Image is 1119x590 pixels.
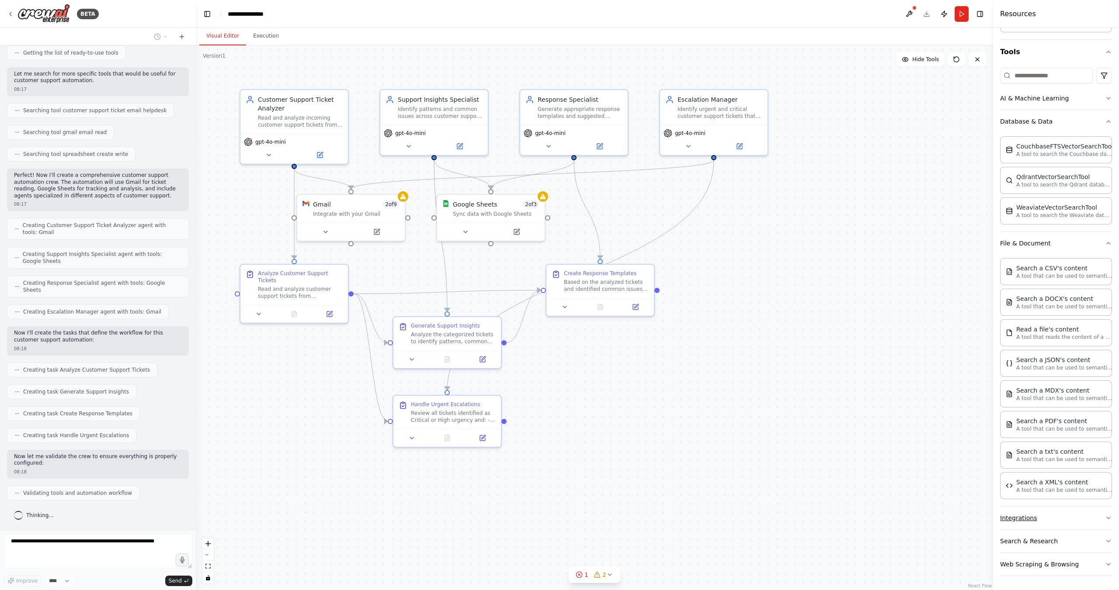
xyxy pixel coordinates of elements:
img: TXTSearchTool [1006,452,1013,459]
div: Support Insights Specialist [398,95,483,104]
div: Generate Support Insights [411,322,480,329]
div: Search a CSV's content [1016,264,1112,273]
g: Edge from adf1f3a8-59f7-4621-a79d-ae43bf1cd7ec to 07111d13-09df-4596-af33-d1893d0ec416 [290,169,299,259]
div: Read a file's content [1016,325,1112,334]
span: Hide Tools [912,56,939,63]
div: 08:17 [14,86,182,93]
button: Open in side panel [467,433,497,443]
p: A tool that can be used to semantic search a query from a XML's content. [1016,486,1112,493]
div: Analyze the categorized tickets to identify patterns, common issues, and trends. Create insights ... [411,331,496,345]
g: Edge from adf1f3a8-59f7-4621-a79d-ae43bf1cd7ec to f2eee37c-b274-4cc3-90bc-cd86a3846f6d [290,169,355,189]
span: Searching tool spreadsheet create write [23,151,128,158]
button: AI & Machine Learning [1000,87,1112,110]
button: Hide right sidebar [974,8,986,20]
button: No output available [429,354,466,365]
button: Open in side panel [492,227,541,237]
button: Execution [246,27,286,45]
p: A tool that can be used to semantic search a query from a MDX's content. [1016,395,1112,402]
p: Let me search for more specific tools that would be useful for customer support automation. [14,71,182,84]
p: A tool that can be used to semantic search a query from a DOCX's content. [1016,303,1112,310]
g: Edge from 65bda521-03f0-4f2a-91d3-e3dd86d84bf7 to c6297385-3d5e-4ba7-a804-1dd57912aee2 [507,286,541,347]
button: Improve [3,575,42,587]
span: Searching tool gmail email read [23,129,107,136]
div: 08:18 [14,345,182,352]
p: Perfect! Now I'll create a comprehensive customer support automation crew. The automation will us... [14,172,182,199]
div: Response Specialist [538,95,622,104]
p: A tool that reads the content of a file. To use this tool, provide a 'file_path' parameter with t... [1016,334,1112,341]
button: zoom out [202,549,214,561]
img: JSONSearchTool [1006,360,1013,367]
div: Customer Support Ticket Analyzer [258,95,343,113]
div: Handle Urgent Escalations [411,401,480,408]
img: Gmail [302,200,309,207]
img: CSVSearchTool [1006,268,1013,275]
span: 2 [602,570,606,579]
span: Searching tool customer support ticket email helpdesk [23,107,167,114]
div: Search a DOCX's content [1016,294,1112,303]
img: Logo [17,4,70,24]
img: DOCXSearchTool [1006,299,1013,306]
div: Database & Data [1000,133,1112,231]
img: XMLSearchTool [1006,482,1013,489]
div: CouchbaseFTSVectorSearchTool [1016,142,1113,151]
button: Open in side panel [295,150,344,160]
img: WeaviateVectorSearchTool [1006,207,1013,214]
p: A tool to search the Weaviate database for relevant information on internal documents. [1016,212,1112,219]
div: Generate Support InsightsAnalyze the categorized tickets to identify patterns, common issues, and... [393,316,502,369]
div: Review all tickets identified as Critical or High urgency and: - Verify urgency classification ac... [411,410,496,424]
div: Search a XML's content [1016,478,1112,486]
div: Gmail [313,200,331,209]
button: Hide left sidebar [201,8,213,20]
p: A tool to search the Qdrant database for relevant information on internal documents. [1016,181,1112,188]
span: Number of enabled actions [382,200,400,209]
span: Creating Escalation Manager agent with tools: Gmail [23,308,161,315]
button: File & Document [1000,232,1112,255]
p: A tool that can be used to semantic search a query from a txt's content. [1016,456,1112,463]
div: Version 1 [203,52,226,59]
button: Switch to previous chat [150,31,171,42]
button: Open in side panel [314,309,344,319]
span: gpt-4o-mini [675,130,705,137]
div: Read and analyze customer support tickets from {ticket_source}. For each ticket, extract key info... [258,286,343,300]
button: Web Scraping & Browsing [1000,553,1112,576]
g: Edge from 07111d13-09df-4596-af33-d1893d0ec416 to 4fe65d71-188c-4d31-9e78-4bb71f8f25b6 [354,290,388,426]
button: Hide Tools [897,52,944,66]
button: Open in side panel [715,141,764,152]
div: QdrantVectorSearchTool [1016,173,1112,181]
div: Handle Urgent EscalationsReview all tickets identified as Critical or High urgency and: - Verify ... [393,395,502,448]
button: Send [165,576,192,586]
img: QdrantVectorSearchTool [1006,177,1013,184]
span: Send [169,577,182,584]
g: Edge from 6cb2efeb-da0c-444f-9e78-4c688cfc8df0 to f2eee37c-b274-4cc3-90bc-cd86a3846f6d [347,160,718,189]
div: Search a JSON's content [1016,355,1112,364]
div: Search a MDX's content [1016,386,1112,395]
div: Escalation ManagerIdentify urgent and critical customer support tickets that require immediate es... [659,89,768,156]
g: Edge from 07111d13-09df-4596-af33-d1893d0ec416 to c6297385-3d5e-4ba7-a804-1dd57912aee2 [354,286,541,298]
span: Creating Support Insights Specialist agent with tools: Google Sheets [23,251,181,265]
img: CouchbaseFTSVectorSearchTool [1006,146,1013,153]
span: gpt-4o-mini [395,130,426,137]
p: A tool that can be used to semantic search a query from a PDF's content. [1016,425,1112,432]
g: Edge from 1d3c1458-93b5-4d6f-a1f9-644f34b7a8c4 to 65bda521-03f0-4f2a-91d3-e3dd86d84bf7 [430,160,452,311]
div: Analyze Customer Support TicketsRead and analyze customer support tickets from {ticket_source}. F... [240,264,349,324]
div: Analyze Customer Support Tickets [258,270,343,284]
button: No output available [276,309,313,319]
span: 1 [584,570,588,579]
span: Number of enabled actions [522,200,539,209]
img: MDXSearchTool [1006,390,1013,397]
div: Google SheetsGoogle Sheets2of3Sync data with Google Sheets [436,194,546,242]
button: Search & Research [1000,530,1112,552]
button: No output available [429,433,466,443]
div: Google Sheets [453,200,497,209]
h4: Resources [1000,9,1036,19]
button: Open in side panel [467,354,497,365]
span: Creating task Create Response Templates [23,410,132,417]
span: Thinking... [26,512,54,519]
div: Sync data with Google Sheets [453,210,539,217]
div: WeaviateVectorSearchTool [1016,203,1112,212]
g: Edge from 07111d13-09df-4596-af33-d1893d0ec416 to 65bda521-03f0-4f2a-91d3-e3dd86d84bf7 [354,290,388,347]
div: Search a PDF's content [1016,417,1112,425]
p: Now let me validate the crew to ensure everything is properly configured: [14,453,182,467]
div: Generate appropriate response templates and suggested replies for customer support tickets, parti... [538,106,622,120]
div: Response SpecialistGenerate appropriate response templates and suggested replies for customer sup... [519,89,629,156]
